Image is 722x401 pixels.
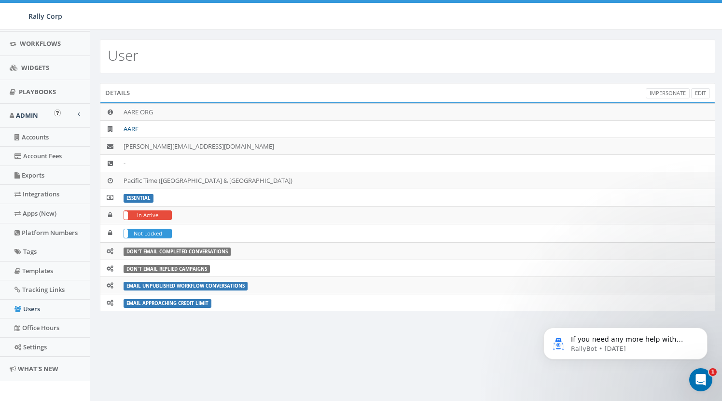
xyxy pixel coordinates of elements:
[120,138,715,155] td: [PERSON_NAME][EMAIL_ADDRESS][DOMAIN_NAME]
[124,211,171,220] label: In Active
[689,368,712,391] iframe: Intercom live chat
[19,87,56,96] span: Playbooks
[646,88,690,98] a: Impersonate
[529,307,722,375] iframe: Intercom notifications message
[124,229,172,238] div: LockedNot Locked
[709,368,717,376] span: 1
[20,39,61,48] span: Workflows
[120,172,715,189] td: Pacific Time ([GEOGRAPHIC_DATA] & [GEOGRAPHIC_DATA])
[120,103,715,121] td: AARE ORG
[691,88,710,98] a: Edit
[124,265,210,274] label: Don't Email Replied Campaigns
[124,194,153,203] label: ESSENTIAL
[124,282,248,290] label: Email Unpublished Workflow Conversations
[21,63,49,72] span: Widgets
[18,364,58,373] span: What's New
[108,47,139,63] h2: User
[124,210,172,220] div: ActiveIn Active
[124,229,171,238] label: Not Locked
[124,299,211,308] label: Email Approaching Credit Limit
[100,83,715,102] div: Details
[54,110,61,116] button: Open In-App Guide
[28,12,62,21] span: Rally Corp
[120,155,715,172] td: -
[16,111,38,120] span: Admin
[124,248,231,256] label: Don't Email Completed Conversations
[124,124,139,133] a: AARE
